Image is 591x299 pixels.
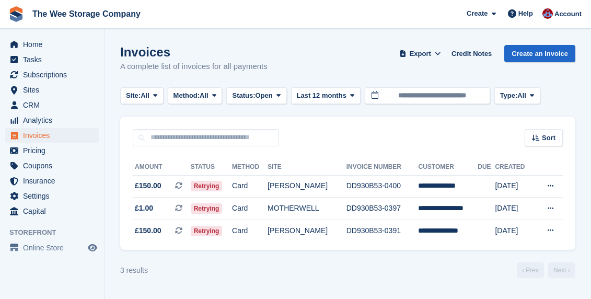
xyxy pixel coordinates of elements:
a: menu [5,189,99,203]
a: menu [5,52,99,67]
a: menu [5,128,99,143]
td: DD930B53-0400 [346,175,419,198]
td: [DATE] [495,175,534,198]
span: Tasks [23,52,86,67]
td: [PERSON_NAME] [268,220,346,241]
span: Coupons [23,158,86,173]
span: All [141,90,149,101]
h1: Invoices [120,45,268,59]
th: Status [191,159,232,176]
th: Due [478,159,495,176]
a: menu [5,37,99,52]
span: Subscriptions [23,67,86,82]
td: Card [232,198,268,220]
span: Insurance [23,174,86,188]
span: Account [554,9,582,19]
td: [DATE] [495,198,534,220]
a: menu [5,98,99,112]
span: £150.00 [135,225,161,236]
button: Export [397,45,443,62]
span: Sort [542,133,555,143]
a: Previous [517,262,544,278]
a: Preview store [86,241,99,254]
span: Retrying [191,203,223,214]
span: Retrying [191,181,223,191]
img: stora-icon-8386f47178a22dfd0bd8f6a31ec36ba5ce8667c1dd55bd0f319d3a0aa187defe.svg [8,6,24,22]
div: 3 results [120,265,148,276]
a: Create an Invoice [504,45,575,62]
span: Capital [23,204,86,218]
span: Online Store [23,240,86,255]
span: Analytics [23,113,86,128]
span: Method: [173,90,200,101]
a: menu [5,240,99,255]
span: CRM [23,98,86,112]
span: Type: [500,90,518,101]
a: menu [5,67,99,82]
th: Amount [133,159,191,176]
span: Last 12 months [297,90,346,101]
td: [DATE] [495,220,534,241]
span: £1.00 [135,203,153,214]
span: £150.00 [135,180,161,191]
a: menu [5,158,99,173]
a: menu [5,143,99,158]
span: Open [256,90,273,101]
a: The Wee Storage Company [28,5,145,22]
th: Site [268,159,346,176]
td: DD930B53-0397 [346,198,419,220]
a: menu [5,204,99,218]
a: Next [548,262,575,278]
span: All [200,90,208,101]
td: MOTHERWELL [268,198,346,220]
span: Settings [23,189,86,203]
span: Sites [23,83,86,97]
th: Customer [418,159,478,176]
a: menu [5,113,99,128]
nav: Page [515,262,577,278]
td: DD930B53-0391 [346,220,419,241]
button: Type: All [494,87,540,105]
span: Storefront [9,227,104,238]
a: menu [5,174,99,188]
span: Help [518,8,533,19]
th: Invoice Number [346,159,419,176]
p: A complete list of invoices for all payments [120,61,268,73]
button: Site: All [120,87,164,105]
img: Scott Ritchie [542,8,553,19]
span: Home [23,37,86,52]
td: Card [232,175,268,198]
span: Pricing [23,143,86,158]
span: Export [410,49,431,59]
span: Retrying [191,226,223,236]
span: Site: [126,90,141,101]
span: All [517,90,526,101]
button: Status: Open [226,87,286,105]
th: Created [495,159,534,176]
td: [PERSON_NAME] [268,175,346,198]
button: Last 12 months [291,87,361,105]
span: Invoices [23,128,86,143]
th: Method [232,159,268,176]
button: Method: All [168,87,223,105]
a: menu [5,83,99,97]
td: Card [232,220,268,241]
span: Status: [232,90,255,101]
span: Create [467,8,488,19]
a: Credit Notes [447,45,496,62]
